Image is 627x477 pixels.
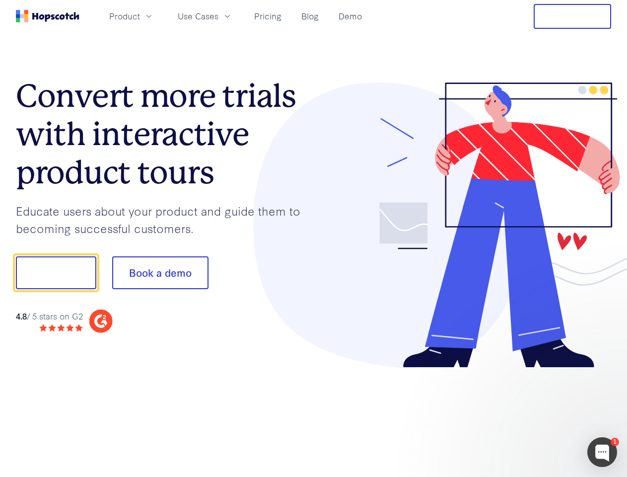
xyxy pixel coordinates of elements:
a: Demo [335,8,366,24]
span: Use Cases [178,10,218,22]
button: Show me! [16,256,96,289]
strong: 4.8 [16,310,27,321]
a: Blog [297,8,323,24]
button: Free Trial [534,4,611,29]
button: Book a demo [112,256,209,289]
p: Educate users about your product and guide them to becoming successful customers. [16,202,314,237]
a: Pricing [250,8,285,24]
div: 1 [611,438,619,446]
button: Use Cases [172,8,238,24]
button: Product [103,8,160,24]
a: Home [16,10,79,22]
div: / 5 stars on G2 [16,310,83,322]
h1: Convert more trials with interactive product tours [16,77,314,191]
span: Product [109,10,140,22]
